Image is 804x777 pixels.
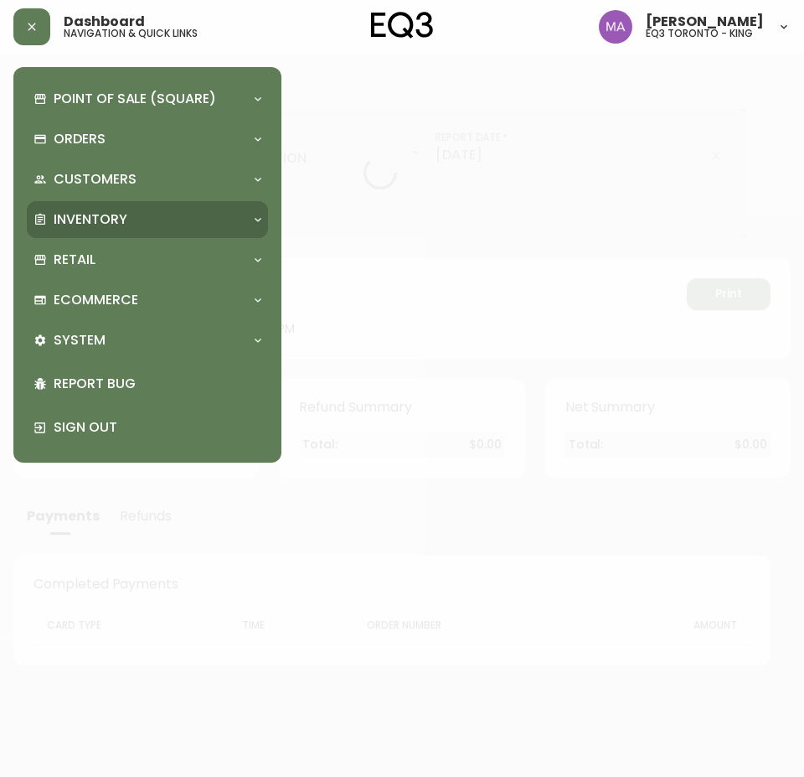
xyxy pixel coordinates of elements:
[371,12,433,39] img: logo
[646,15,764,28] span: [PERSON_NAME]
[54,291,138,309] p: Ecommerce
[27,121,268,158] div: Orders
[27,161,268,198] div: Customers
[64,15,145,28] span: Dashboard
[64,28,198,39] h5: navigation & quick links
[599,10,632,44] img: 4f0989f25cbf85e7eb2537583095d61e
[54,331,106,350] p: System
[27,80,268,117] div: Point of Sale (Square)
[54,251,95,269] p: Retail
[646,28,753,39] h5: eq3 toronto - king
[54,90,216,108] p: Point of Sale (Square)
[27,241,268,278] div: Retail
[27,362,268,406] div: Report Bug
[54,418,261,437] p: Sign Out
[54,130,106,148] p: Orders
[54,170,137,189] p: Customers
[27,322,268,359] div: System
[27,282,268,319] div: Ecommerce
[27,406,268,449] div: Sign Out
[54,375,261,393] p: Report Bug
[54,210,127,229] p: Inventory
[27,201,268,238] div: Inventory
